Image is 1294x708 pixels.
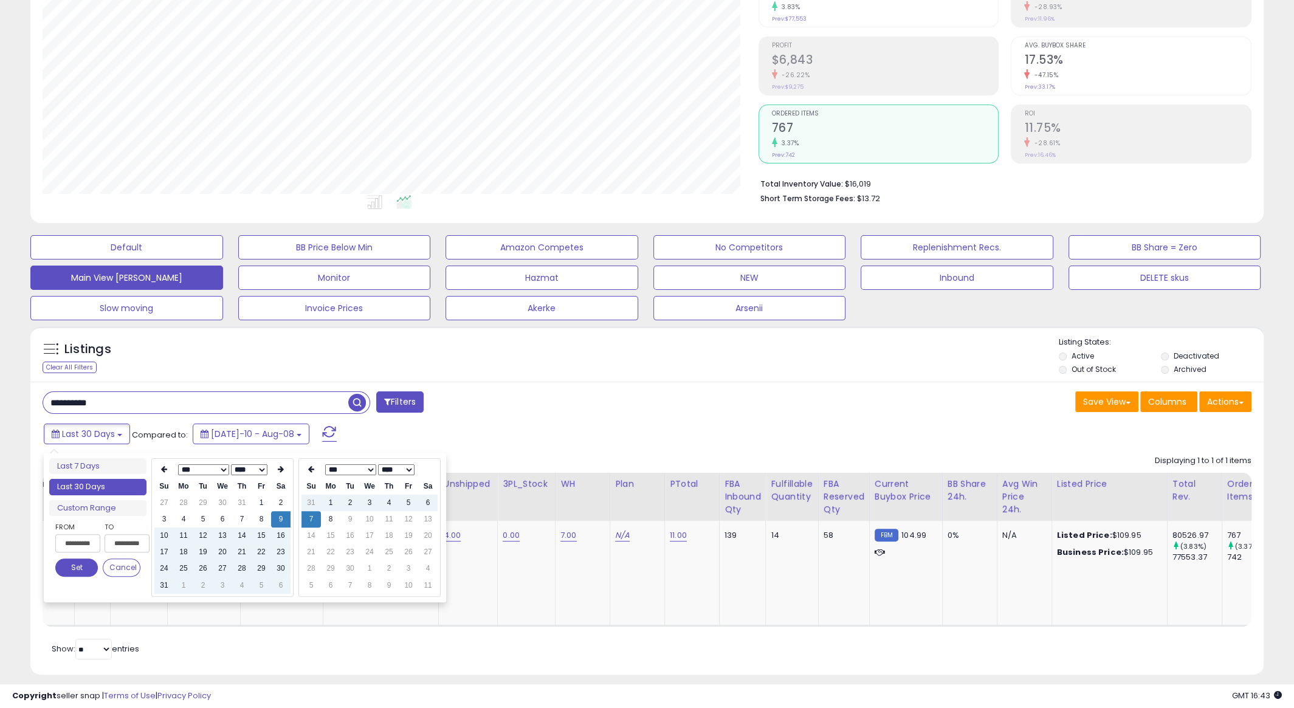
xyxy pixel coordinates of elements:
[772,121,999,137] h2: 767
[615,478,659,490] div: Plan
[379,577,399,594] td: 9
[211,428,294,440] span: [DATE]-10 - Aug-08
[379,544,399,560] td: 25
[321,577,340,594] td: 6
[1057,529,1112,541] b: Listed Price:
[503,478,550,490] div: 3PL_Stock
[301,544,321,560] td: 21
[399,495,418,511] td: 5
[232,544,252,560] td: 21
[271,495,291,511] td: 2
[232,478,252,495] th: Th
[360,511,379,528] td: 10
[379,560,399,577] td: 2
[12,690,57,701] strong: Copyright
[340,478,360,495] th: Tu
[232,528,252,544] td: 14
[64,341,111,358] h5: Listings
[653,266,846,290] button: NEW
[238,296,431,320] button: Invoice Prices
[193,560,213,577] td: 26
[1140,391,1197,412] button: Columns
[1024,83,1055,91] small: Prev: 33.17%
[724,478,761,516] div: FBA inbound Qty
[777,139,799,148] small: 3.37%
[103,558,140,577] button: Cancel
[1172,552,1222,563] div: 77553.37
[670,529,687,541] a: 11.00
[418,511,438,528] td: 13
[301,577,321,594] td: 5
[193,478,213,495] th: Tu
[321,478,340,495] th: Mo
[1235,541,1261,551] small: (3.37%)
[444,478,493,490] div: Unshipped
[232,495,252,511] td: 31
[213,478,232,495] th: We
[271,511,291,528] td: 9
[44,424,130,444] button: Last 30 Days
[772,83,804,91] small: Prev: $9,275
[193,424,309,444] button: [DATE]-10 - Aug-08
[154,528,174,544] td: 10
[777,2,800,12] small: 3.83%
[193,495,213,511] td: 29
[1174,351,1219,361] label: Deactivated
[213,544,232,560] td: 20
[418,577,438,594] td: 11
[252,560,271,577] td: 29
[154,495,174,511] td: 27
[49,500,146,517] li: Custom Range
[1069,235,1261,259] button: BB Share = Zero
[1057,546,1124,558] b: Business Price:
[62,428,115,440] span: Last 30 Days
[55,521,98,533] label: From
[399,528,418,544] td: 19
[653,296,846,320] button: Arsenii
[154,577,174,594] td: 31
[760,179,843,189] b: Total Inventory Value:
[1148,396,1186,408] span: Columns
[857,193,880,204] span: $13.72
[772,151,795,159] small: Prev: 742
[653,235,846,259] button: No Competitors
[560,478,605,490] div: WH
[772,111,999,117] span: Ordered Items
[1227,530,1276,541] div: 767
[252,577,271,594] td: 5
[232,577,252,594] td: 4
[154,560,174,577] td: 24
[301,478,321,495] th: Su
[771,530,808,541] div: 14
[252,544,271,560] td: 22
[444,529,461,541] a: 4.00
[875,529,898,541] small: FBM
[193,528,213,544] td: 12
[1072,364,1116,374] label: Out of Stock
[52,643,139,655] span: Show: entries
[1155,455,1251,467] div: Displaying 1 to 1 of 1 items
[418,495,438,511] td: 6
[399,560,418,577] td: 3
[772,15,807,22] small: Prev: $77,553
[901,529,926,541] span: 104.99
[271,528,291,544] td: 16
[1072,351,1094,361] label: Active
[1059,337,1264,348] p: Listing States:
[503,529,520,541] a: 0.00
[861,235,1053,259] button: Replenishment Recs.
[418,560,438,577] td: 4
[340,495,360,511] td: 2
[446,296,638,320] button: Akerke
[360,528,379,544] td: 17
[379,511,399,528] td: 11
[154,478,174,495] th: Su
[1180,541,1206,551] small: (3.83%)
[174,478,193,495] th: Mo
[321,511,340,528] td: 8
[1024,53,1251,69] h2: 17.53%
[1199,391,1251,412] button: Actions
[213,528,232,544] td: 13
[1172,530,1222,541] div: 80526.97
[340,528,360,544] td: 16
